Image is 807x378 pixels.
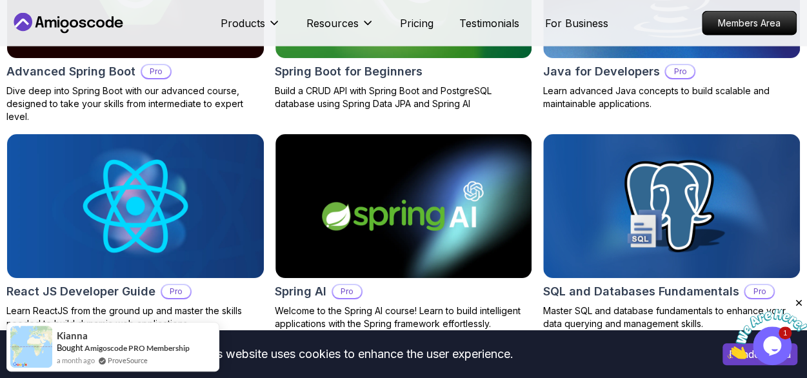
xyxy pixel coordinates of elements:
p: Dive deep into Spring Boot with our advanced course, designed to take your skills from intermedia... [6,85,264,123]
button: Accept cookies [722,343,797,365]
a: ProveSource [108,355,148,366]
p: Learn ReactJS from the ground up and master the skills needed to build dynamic web applications. [6,304,264,330]
p: Learn advanced Java concepts to build scalable and maintainable applications. [543,85,801,110]
a: React JS Developer Guide cardReact JS Developer GuideProLearn ReactJS from the ground up and mast... [6,134,264,330]
span: Kianna [57,330,88,341]
h2: React JS Developer Guide [6,283,155,301]
img: Spring AI card [275,134,532,278]
span: Bought [57,343,83,353]
p: Products [221,15,265,31]
p: Welcome to the Spring AI course! Learn to build intelligent applications with the Spring framewor... [275,304,533,330]
h2: Advanced Spring Boot [6,63,135,81]
p: Pro [666,65,694,78]
span: a month ago [57,355,95,366]
p: Pro [162,285,190,298]
p: Master SQL and database fundamentals to enhance your data querying and management skills. [543,304,801,330]
p: Pro [745,285,773,298]
iframe: chat widget [727,297,807,359]
p: Pro [142,65,170,78]
a: Pricing [400,15,433,31]
a: Amigoscode PRO Membership [85,343,190,353]
img: provesource social proof notification image [10,326,52,368]
a: Spring AI cardSpring AIProWelcome to the Spring AI course! Learn to build intelligent application... [275,134,533,330]
h2: Spring AI [275,283,326,301]
a: For Business [545,15,608,31]
p: Resources [306,15,359,31]
p: Members Area [702,12,796,35]
div: This website uses cookies to enhance the user experience. [10,340,703,368]
a: SQL and Databases Fundamentals cardSQL and Databases FundamentalsProMaster SQL and database funda... [543,134,801,330]
h2: Spring Boot for Beginners [275,63,423,81]
a: Members Area [702,11,797,35]
img: React JS Developer Guide card [7,134,264,278]
p: Pro [333,285,361,298]
button: Products [221,15,281,41]
h2: SQL and Databases Fundamentals [543,283,739,301]
img: SQL and Databases Fundamentals card [543,134,800,278]
h2: Java for Developers [543,63,659,81]
a: Testimonials [459,15,519,31]
button: Resources [306,15,374,41]
p: Build a CRUD API with Spring Boot and PostgreSQL database using Spring Data JPA and Spring AI [275,85,533,110]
